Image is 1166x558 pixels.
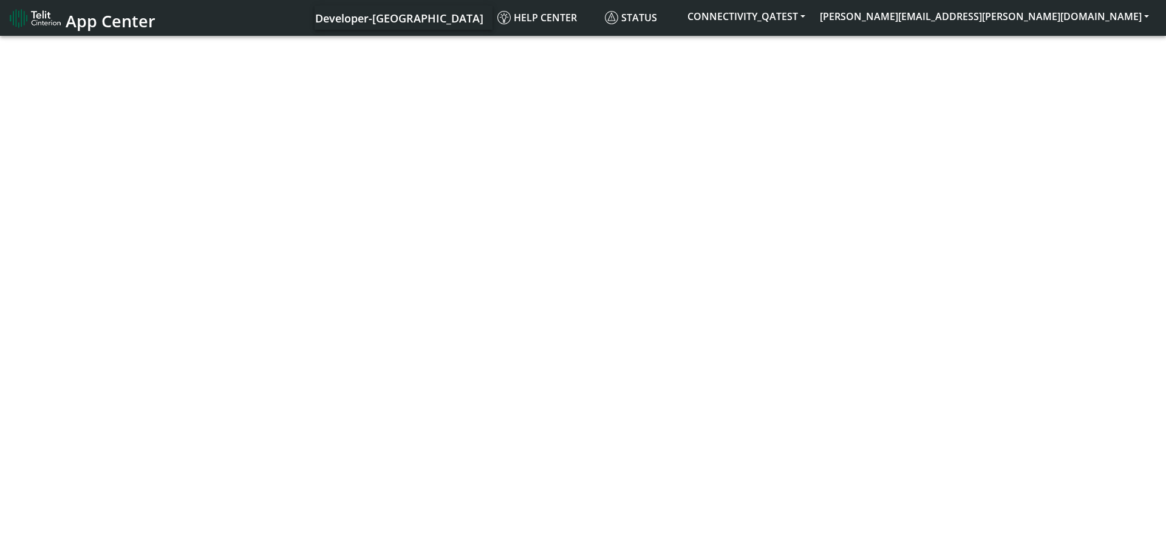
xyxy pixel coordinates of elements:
span: Developer-[GEOGRAPHIC_DATA] [315,11,483,26]
a: Your current platform instance [315,5,483,30]
a: Help center [493,5,600,30]
img: logo-telit-cinterion-gw-new.png [10,9,61,28]
span: App Center [66,10,155,32]
button: [PERSON_NAME][EMAIL_ADDRESS][PERSON_NAME][DOMAIN_NAME] [813,5,1156,27]
img: status.svg [605,11,618,24]
span: Help center [497,11,577,24]
a: Status [600,5,680,30]
img: knowledge.svg [497,11,511,24]
a: App Center [10,5,154,31]
span: Status [605,11,657,24]
button: CONNECTIVITY_QATEST [680,5,813,27]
